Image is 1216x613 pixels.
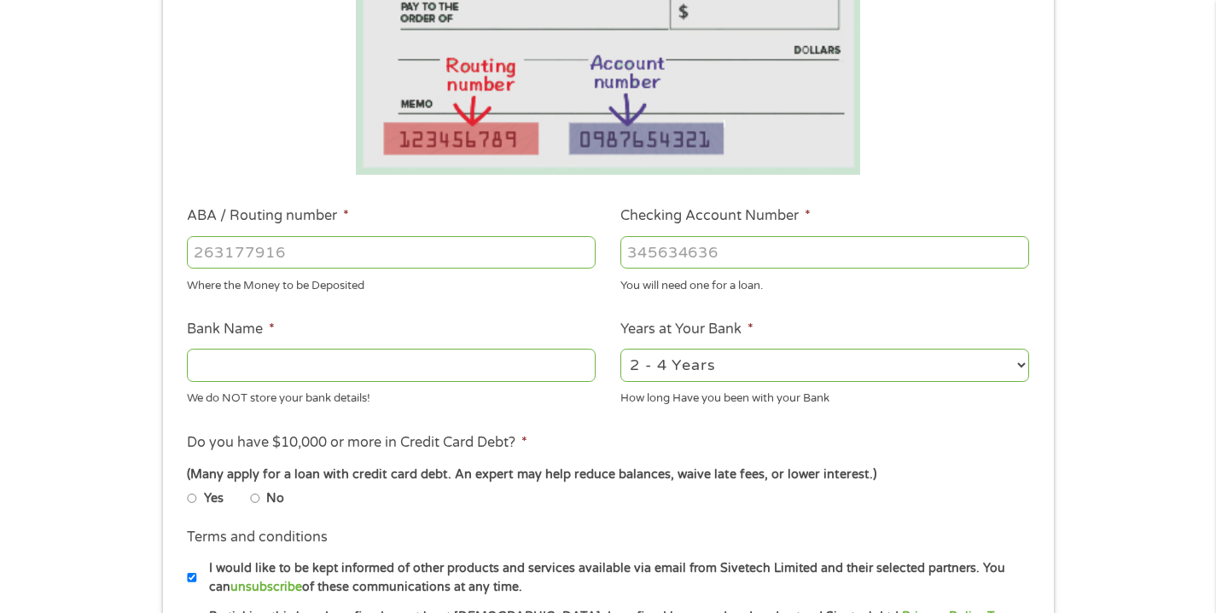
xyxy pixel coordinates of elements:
label: I would like to be kept informed of other products and services available via email from Sivetech... [197,559,1034,596]
div: How long Have you been with your Bank [620,385,1029,408]
input: 263177916 [187,236,596,269]
input: 345634636 [620,236,1029,269]
div: You will need one for a loan. [620,272,1029,295]
label: Checking Account Number [620,207,811,225]
label: ABA / Routing number [187,207,349,225]
label: Terms and conditions [187,529,328,546]
label: Yes [204,489,224,508]
div: (Many apply for a loan with credit card debt. An expert may help reduce balances, waive late fees... [187,466,1028,484]
label: No [266,489,284,508]
div: Where the Money to be Deposited [187,272,596,295]
a: unsubscribe [230,580,302,594]
div: We do NOT store your bank details! [187,385,596,408]
label: Do you have $10,000 or more in Credit Card Debt? [187,434,527,452]
label: Years at Your Bank [620,321,753,338]
label: Bank Name [187,321,275,338]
